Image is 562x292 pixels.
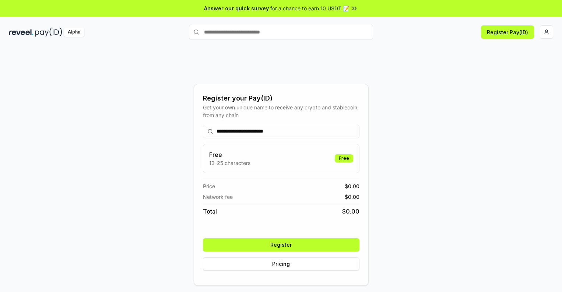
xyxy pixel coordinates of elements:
[203,182,215,190] span: Price
[209,150,250,159] h3: Free
[345,182,359,190] span: $ 0.00
[64,28,84,37] div: Alpha
[35,28,62,37] img: pay_id
[204,4,269,12] span: Answer our quick survey
[209,159,250,167] p: 13-25 characters
[203,238,359,251] button: Register
[481,25,534,39] button: Register Pay(ID)
[203,103,359,119] div: Get your own unique name to receive any crypto and stablecoin, from any chain
[203,193,233,201] span: Network fee
[9,28,34,37] img: reveel_dark
[203,93,359,103] div: Register your Pay(ID)
[335,154,353,162] div: Free
[342,207,359,216] span: $ 0.00
[345,193,359,201] span: $ 0.00
[203,207,217,216] span: Total
[203,257,359,271] button: Pricing
[270,4,349,12] span: for a chance to earn 10 USDT 📝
